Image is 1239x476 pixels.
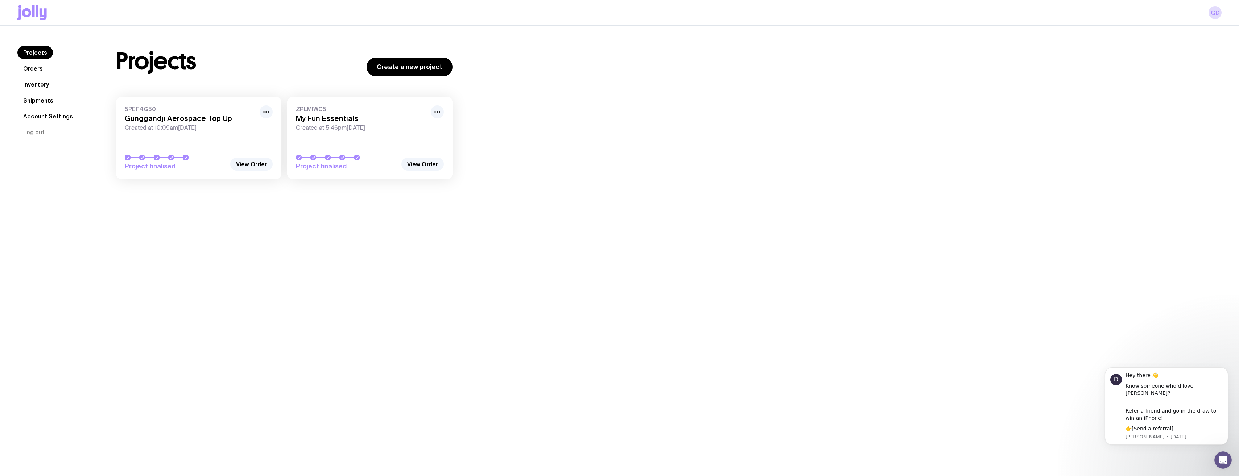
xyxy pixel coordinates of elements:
[1214,451,1232,469] iframe: Intercom live chat
[367,58,453,76] a: Create a new project
[17,62,49,75] a: Orders
[17,78,55,91] a: Inventory
[1209,6,1222,19] a: GD
[116,50,196,73] h1: Projects
[116,97,281,179] a: 5PEF4G50Gunggandji Aerospace Top UpCreated at 10:09am[DATE]Project finalised
[401,158,444,171] a: View Order
[17,46,53,59] a: Projects
[17,110,79,123] a: Account Settings
[17,126,50,139] button: Log out
[125,114,255,123] h3: Gunggandji Aerospace Top Up
[125,162,226,171] span: Project finalised
[17,94,59,107] a: Shipments
[125,124,255,131] span: Created at 10:09am[DATE]
[296,105,426,113] span: ZPLMIWC5
[1094,363,1239,456] iframe: Intercom notifications message
[230,158,273,171] a: View Order
[296,114,426,123] h3: My Fun Essentials
[296,124,426,131] span: Created at 5:46pm[DATE]
[296,162,397,171] span: Project finalised
[287,97,453,179] a: ZPLMIWC5My Fun EssentialsCreated at 5:46pm[DATE]Project finalised
[125,105,255,113] span: 5PEF4G50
